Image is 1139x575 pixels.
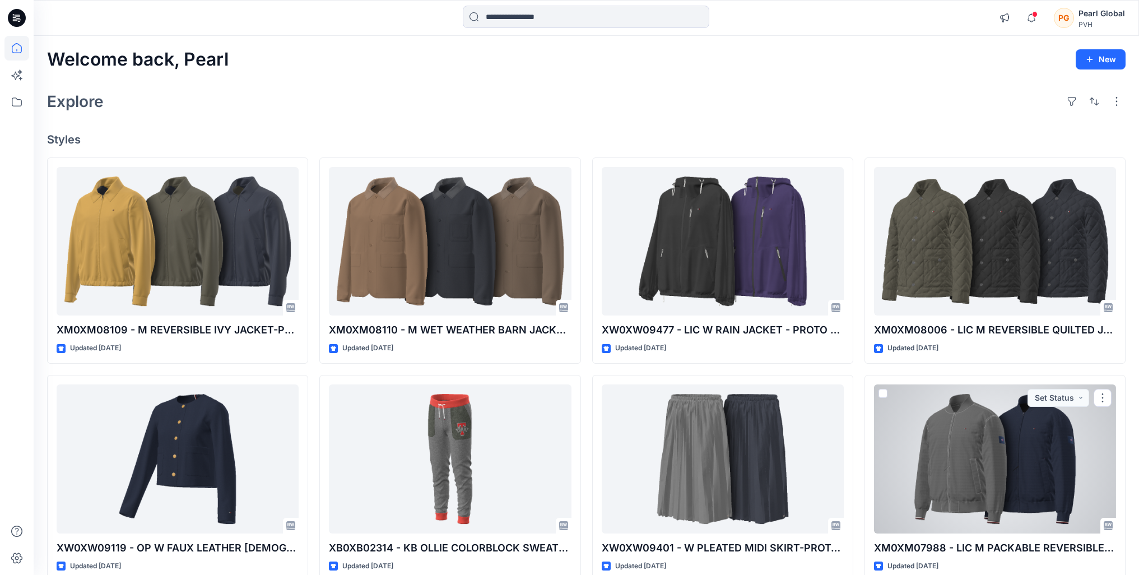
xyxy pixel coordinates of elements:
p: XW0XW09477 - LIC W RAIN JACKET - PROTO V01 [602,322,844,338]
p: XM0XM08109 - M REVERSIBLE IVY JACKET-PROTO V01 [57,322,299,338]
p: XW0XW09119 - OP W FAUX LEATHER [DEMOGRAPHIC_DATA] JACKET-PROTO V01 [57,540,299,556]
div: PG [1054,8,1074,28]
p: XM0XM08110 - M WET WEATHER BARN JACKET - PROTO V01 [329,322,571,338]
a: XM0XM08109 - M REVERSIBLE IVY JACKET-PROTO V01 [57,167,299,316]
p: Updated [DATE] [342,560,393,572]
div: PVH [1078,20,1125,29]
p: Updated [DATE] [70,560,121,572]
p: Updated [DATE] [70,342,121,354]
a: XM0XM07988 - LIC M PACKABLE REVERSIBLE BOMBER-PROTO V01 [874,384,1116,534]
a: XB0XB02314 - KB OLLIE COLORBLOCK SWEATPANT - PROTO - V01 [329,384,571,534]
p: XM0XM07988 - LIC M PACKABLE REVERSIBLE BOMBER-PROTO V01 [874,540,1116,556]
h2: Welcome back, Pearl [47,49,229,70]
p: Updated [DATE] [887,342,938,354]
p: XM0XM08006 - LIC M REVERSIBLE QUILTED JACKET - PROTO - V01 [874,322,1116,338]
a: XM0XM08110 - M WET WEATHER BARN JACKET - PROTO V01 [329,167,571,316]
a: XW0XW09401 - W PLEATED MIDI SKIRT-PROTO V01 [602,384,844,534]
h4: Styles [47,133,1126,146]
a: XW0XW09477 - LIC W RAIN JACKET - PROTO V01 [602,167,844,316]
p: Updated [DATE] [887,560,938,572]
a: XM0XM08006 - LIC M REVERSIBLE QUILTED JACKET - PROTO - V01 [874,167,1116,316]
div: Pearl Global [1078,7,1125,20]
a: XW0XW09119 - OP W FAUX LEATHER LADY JACKET-PROTO V01 [57,384,299,534]
p: Updated [DATE] [342,342,393,354]
h2: Explore [47,92,104,110]
p: Updated [DATE] [615,560,666,572]
button: New [1076,49,1126,69]
p: XB0XB02314 - KB OLLIE COLORBLOCK SWEATPANT - PROTO - V01 [329,540,571,556]
p: Updated [DATE] [615,342,666,354]
p: XW0XW09401 - W PLEATED MIDI SKIRT-PROTO V01 [602,540,844,556]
